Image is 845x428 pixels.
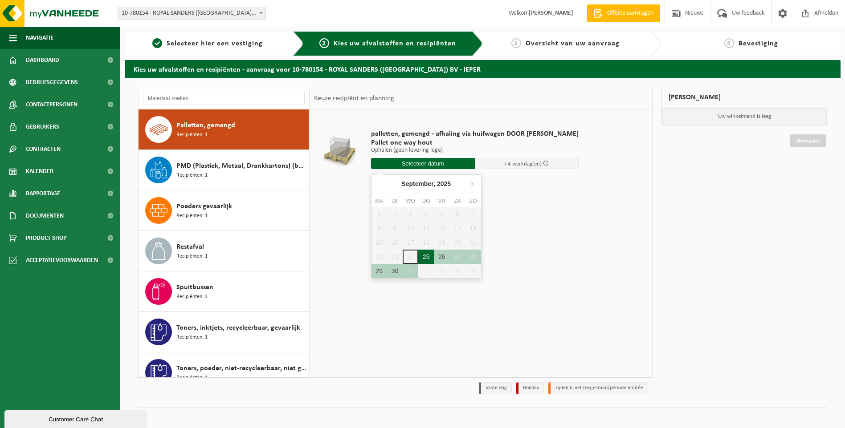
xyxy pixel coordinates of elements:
div: wo [403,197,418,206]
div: [PERSON_NAME] [661,87,827,108]
iframe: chat widget [4,408,149,428]
span: Recipiënten: 1 [176,333,208,342]
a: 1Selecteer hier een vestiging [129,38,286,49]
div: vr [434,197,449,206]
span: Toners, poeder, niet-recycleerbaar, niet gevaarlijk [176,363,306,374]
button: Spuitbussen Recipiënten: 3 [139,271,309,312]
span: Pallet one way hout [371,138,579,147]
span: Documenten [26,205,64,227]
div: 2 [418,264,434,278]
p: Ophalen (geen levering lege) [371,147,579,153]
span: 10-780154 - ROYAL SANDERS (BELGIUM) BV - IEPER [118,7,266,20]
span: Spuitbussen [176,282,213,293]
span: Navigatie [26,27,53,49]
span: Recipiënten: 1 [176,374,208,382]
button: Restafval Recipiënten: 1 [139,231,309,271]
span: 4 [724,38,734,48]
input: Materiaal zoeken [143,92,305,105]
span: Selecteer hier een vestiging [167,40,263,47]
div: do [418,197,434,206]
span: Product Shop [26,227,66,249]
a: Doorgaan [790,134,826,147]
span: PMD (Plastiek, Metaal, Drankkartons) (bedrijven) [176,161,306,171]
span: Recipiënten: 1 [176,212,208,220]
div: zo [465,197,481,206]
span: Recipiënten: 1 [176,131,208,139]
div: 26 [434,250,449,264]
div: Keuze recipiënt en planning [310,87,399,109]
span: 10-780154 - ROYAL SANDERS (BELGIUM) BV - IEPER [118,7,265,20]
span: Rapportage [26,182,60,205]
div: September, [398,177,454,191]
span: Acceptatievoorwaarden [26,249,98,271]
li: Vaste dag [479,382,512,394]
strong: [PERSON_NAME] [529,10,573,16]
li: Holiday [516,382,544,394]
div: ma [371,197,387,206]
input: Selecteer datum [371,158,475,169]
span: Kies uw afvalstoffen en recipiënten [334,40,456,47]
div: 3 [434,264,449,278]
button: Toners, inktjets, recycleerbaar, gevaarlijk Recipiënten: 1 [139,312,309,352]
div: za [449,197,465,206]
span: Contracten [26,138,61,160]
p: Uw winkelmand is leeg [662,108,827,125]
span: Overzicht van uw aanvraag [526,40,620,47]
span: Dashboard [26,49,59,71]
span: Restafval [176,242,204,252]
div: 30 [387,264,403,278]
div: 29 [371,264,387,278]
span: Bevestiging [739,40,778,47]
span: palletten, gemengd - afhaling via huifwagen DOOR [PERSON_NAME] [371,129,579,138]
span: 3 [511,38,521,48]
span: Gebruikers [26,116,59,138]
i: 2025 [437,181,451,187]
h2: Kies uw afvalstoffen en recipiënten - aanvraag voor 10-780154 - ROYAL SANDERS ([GEOGRAPHIC_DATA])... [125,60,841,77]
button: Palletten, gemengd Recipiënten: 1 [139,109,309,150]
button: PMD (Plastiek, Metaal, Drankkartons) (bedrijven) Recipiënten: 1 [139,150,309,190]
span: Bedrijfsgegevens [26,71,78,93]
button: Toners, poeder, niet-recycleerbaar, niet gevaarlijk Recipiënten: 1 [139,352,309,393]
div: 25 [418,250,434,264]
span: Offerte aanvragen [605,9,656,18]
button: Poeders gevaarlijk Recipiënten: 1 [139,190,309,231]
a: Offerte aanvragen [587,4,660,22]
div: 1 [403,264,418,278]
span: Recipiënten: 1 [176,171,208,180]
span: + 4 werkdag(en) [504,161,542,167]
span: Toners, inktjets, recycleerbaar, gevaarlijk [176,323,300,333]
div: di [387,197,403,206]
li: Tijdelijk niet toegestaan/période limitée [548,382,648,394]
span: 1 [152,38,162,48]
span: Contactpersonen [26,93,78,116]
span: Poeders gevaarlijk [176,201,232,212]
span: Recipiënten: 1 [176,252,208,261]
span: Recipiënten: 3 [176,293,208,301]
span: 2 [319,38,329,48]
span: Palletten, gemengd [176,120,235,131]
span: Kalender [26,160,53,182]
